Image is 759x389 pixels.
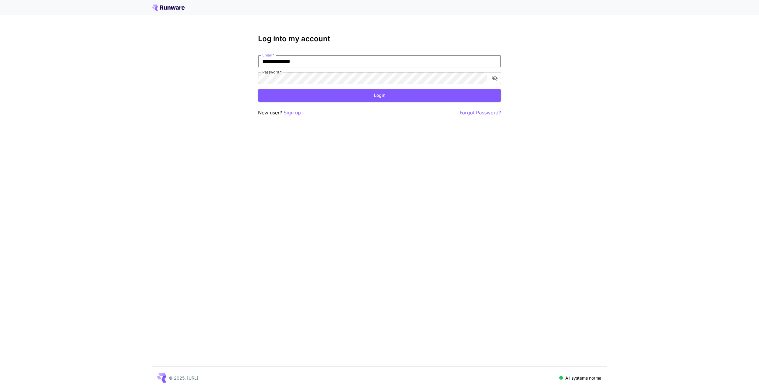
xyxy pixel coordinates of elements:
[258,109,301,117] p: New user?
[284,109,301,117] button: Sign up
[258,35,501,43] h3: Log into my account
[565,375,602,381] p: All systems normal
[489,73,500,84] button: toggle password visibility
[262,52,274,58] label: Email
[460,109,501,117] button: Forgot Password?
[169,375,198,381] p: © 2025, [URL]
[258,89,501,102] button: Login
[262,69,282,75] label: Password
